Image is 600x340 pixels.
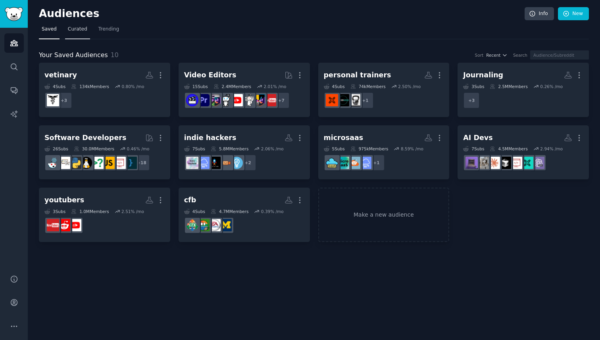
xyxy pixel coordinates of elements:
div: 8.59 % /mo [401,146,423,152]
img: VideoEditors [186,94,198,106]
div: 26 Sub s [44,146,68,152]
img: CFB [186,219,198,231]
img: PersonalTrainersFORUM [348,94,360,106]
div: youtubers [44,195,84,205]
div: Software Developers [44,133,126,143]
div: 4.5M Members [490,146,527,152]
img: NewTubers [264,94,276,106]
span: 10 [111,51,119,59]
div: 5.8M Members [211,146,248,152]
img: editors [208,94,221,106]
div: 2.50 % /mo [398,84,421,89]
div: Journaling [463,70,503,80]
div: 4 Sub s [324,84,345,89]
img: cursor [499,157,511,169]
img: PersonalTrainer [337,94,349,106]
img: LLMDevs [521,157,533,169]
span: Saved [42,26,57,33]
div: 0.46 % /mo [127,146,149,152]
a: youtubers3Subs1.0MMembers2.51% /moyoutubersSmallYoutubersNewTubers [39,188,170,242]
div: 4.7M Members [211,209,248,214]
img: javascript [102,157,115,169]
span: Curated [68,26,87,33]
div: indie hackers [184,133,237,143]
div: 975k Members [350,146,388,152]
a: Saved [39,23,60,39]
a: AI Devs7Subs4.5MMembers2.94% /moChatGPTProLLMDevswebdevcursorClaudeAIChatGPTCodingvibecoding [458,125,589,180]
div: 7 Sub s [184,146,205,152]
img: Entrepreneur [231,157,243,169]
img: VetTech [47,94,59,106]
img: reactjs [47,157,59,169]
img: videography [242,94,254,106]
img: micro_saas [326,157,338,169]
img: VideoEditing [253,94,265,106]
img: Python [69,157,81,169]
div: Search [513,52,527,58]
div: 2.5M Members [490,84,527,89]
img: webdev [510,157,522,169]
a: vetinary4Subs134kMembers0.80% /mo+3VetTech [39,63,170,117]
span: Recent [486,52,500,58]
div: 1.0M Members [71,209,109,214]
img: NCAAFBseries [208,219,221,231]
a: Software Developers26Subs30.0MMembers0.46% /mo+18programmingwebdevjavascriptcscareerquestionslinu... [39,125,170,180]
a: Info [525,7,554,21]
img: microsaas [337,157,349,169]
div: 0.80 % /mo [121,84,144,89]
img: LaunchYourStartup [219,157,232,169]
a: Trending [96,23,122,39]
div: 2.51 % /mo [121,209,144,214]
a: indie hackers7Subs5.8MMembers2.06% /mo+2EntrepreneurLaunchYourStartupbuildshipgrowSaaSindiehackers [179,125,310,180]
a: Curated [65,23,90,39]
div: 3 Sub s [463,84,484,89]
div: 2.94 % /mo [540,146,563,152]
div: 2.4M Members [213,84,251,89]
img: MichiganWolverines [219,219,232,231]
div: 3 Sub s [44,209,65,214]
button: Recent [486,52,508,58]
div: + 3 [56,92,72,109]
img: indiehackers [186,157,198,169]
img: ChatGPTPro [532,157,544,169]
input: Audience/Subreddit [530,50,589,60]
a: microsaas5Subs975kMembers8.59% /mo+1SaaSMicroSaaSBRmicrosaasmicro_saas [318,125,450,180]
img: webdev [113,157,126,169]
a: Journaling3Subs2.5MMembers0.26% /mo+3 [458,63,589,117]
img: buildshipgrow [208,157,221,169]
img: ClaudeAI [488,157,500,169]
img: SaaS [197,157,210,169]
div: 0.26 % /mo [540,84,563,89]
div: + 2 [240,154,256,171]
img: MicroSaaSBR [348,157,360,169]
span: Trending [98,26,119,33]
img: youtubers [231,94,243,106]
div: 134k Members [71,84,109,89]
div: 2.06 % /mo [261,146,284,152]
img: youtubers [69,219,81,231]
div: 15 Sub s [184,84,208,89]
div: 74k Members [350,84,386,89]
div: cfb [184,195,196,205]
img: ChatGPTCoding [477,157,489,169]
img: NewTubers [47,219,59,231]
img: programming [125,157,137,169]
img: linux [80,157,92,169]
div: 30.0M Members [74,146,114,152]
img: vibecoding [465,157,478,169]
div: 5 Sub s [324,146,345,152]
div: 4 Sub s [184,209,205,214]
a: cfb4Subs4.7MMembers0.39% /moMichiganWolverinesNCAAFBseriescfbballCFB [179,188,310,242]
img: SmallYoutubers [58,219,70,231]
a: personal trainers4Subs74kMembers2.50% /mo+1PersonalTrainersFORUMPersonalTrainerpersonaltraining [318,63,450,117]
img: gopro [219,94,232,106]
a: Make a new audience [318,188,450,242]
span: Your Saved Audiences [39,50,108,60]
img: cscareerquestions [91,157,104,169]
div: AI Devs [463,133,492,143]
img: premiere [197,94,210,106]
img: personaltraining [326,94,338,106]
div: 4 Sub s [44,84,65,89]
div: + 7 [273,92,290,109]
div: 0.39 % /mo [261,209,284,214]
